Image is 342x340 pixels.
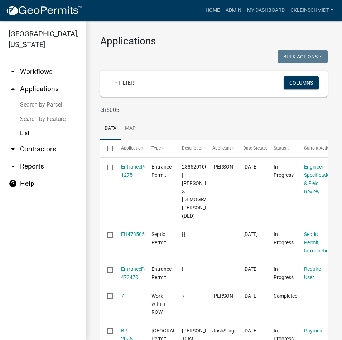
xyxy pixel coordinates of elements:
[304,328,324,334] a: Payment
[151,231,166,245] span: Septic Permit
[182,293,185,299] span: 7
[212,146,231,151] span: Applicant
[274,231,294,245] span: In Progress
[297,140,328,157] datatable-header-cell: Current Activity
[223,4,244,17] a: Admin
[121,231,145,237] a: EH473505
[182,231,185,237] span: | |
[175,140,206,157] datatable-header-cell: Description
[9,67,17,76] i: arrow_drop_down
[304,231,332,254] a: Septic Permit Introduction
[267,140,297,157] datatable-header-cell: Status
[114,140,144,157] datatable-header-cell: Application Number
[182,164,234,219] span: 2385201000 | Christian, Tyler & | Christian, Sarah (DED)
[212,328,237,334] span: JoshSlings
[274,266,294,280] span: In Progress
[151,266,172,280] span: Entrance Permit
[100,117,121,140] a: Data
[212,293,251,299] span: Megan Green
[121,146,160,151] span: Application Number
[203,4,223,17] a: Home
[274,293,298,299] span: Completed
[304,146,334,151] span: Current Activity
[121,266,157,280] a: EntrancePermit-473470
[284,76,319,89] button: Columns
[243,164,258,170] span: 09/04/2025
[182,146,204,151] span: Description
[274,164,294,178] span: In Progress
[243,231,258,237] span: 09/04/2025
[100,140,114,157] datatable-header-cell: Select
[109,76,140,89] a: + Filter
[151,146,161,151] span: Type
[9,85,17,93] i: arrow_drop_up
[9,179,17,188] i: help
[236,140,266,157] datatable-header-cell: Date Created
[206,140,236,157] datatable-header-cell: Applicant
[100,103,288,117] input: Search for applications
[288,4,336,17] a: ckleinschmidt
[274,146,286,151] span: Status
[304,164,335,194] a: Engineer Specifications & Field Review
[121,164,157,178] a: EntrancePermit-1275
[243,146,268,151] span: Date Created
[278,50,328,63] button: Bulk Actions
[145,140,175,157] datatable-header-cell: Type
[182,266,183,272] span: |
[100,35,328,47] h3: Applications
[243,328,258,334] span: 09/04/2025
[151,293,165,315] span: Work within ROW
[121,117,140,140] a: Map
[9,145,17,154] i: arrow_drop_down
[212,164,251,170] span: Tyler Christian
[151,164,172,178] span: Entrance Permit
[9,162,17,171] i: arrow_drop_down
[244,4,288,17] a: My Dashboard
[121,293,124,299] a: 7
[243,266,258,272] span: 09/04/2025
[304,266,321,280] a: Require User
[243,293,258,299] span: 09/04/2025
